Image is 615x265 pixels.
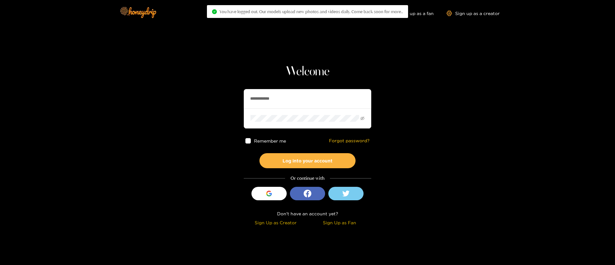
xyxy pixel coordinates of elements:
a: Sign up as a creator [447,11,500,16]
a: Sign up as a fan [390,11,434,16]
div: Or continue with [244,175,371,182]
div: Don't have an account yet? [244,210,371,217]
a: Forgot password? [329,138,370,144]
span: Remember me [254,138,286,143]
span: You have logged out. Our models upload new photos and videos daily. Come back soon for more.. [219,9,403,14]
div: Sign Up as Fan [309,219,370,226]
span: check-circle [212,9,217,14]
div: Sign Up as Creator [245,219,306,226]
span: eye-invisible [360,116,365,120]
button: Log into your account [259,153,356,168]
h1: Welcome [244,64,371,79]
